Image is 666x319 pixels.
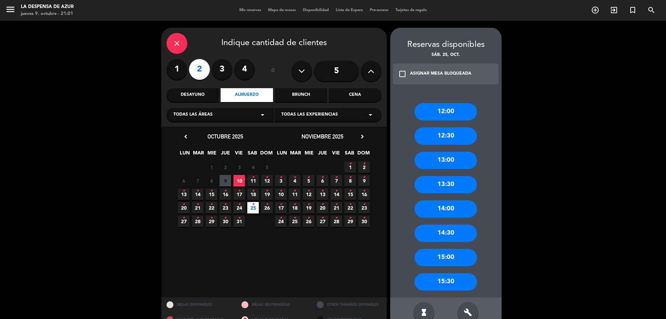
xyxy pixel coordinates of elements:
[196,199,199,210] i: •
[262,59,284,83] div: ó
[303,175,314,186] span: 5
[193,149,204,160] span: MAR
[321,185,324,196] i: •
[358,175,370,186] span: 9
[247,175,259,186] span: 11
[363,185,365,196] i: •
[410,70,471,77] div: ASIGNAR MESA BLOQUEADA
[238,199,240,210] i: •
[317,188,328,200] span: 13
[280,172,282,183] i: •
[307,185,310,196] i: •
[220,175,231,186] span: 9
[331,202,342,213] span: 21
[192,216,203,227] span: 28
[321,172,324,183] i: •
[358,202,370,213] span: 23
[307,172,310,183] i: •
[390,52,502,59] div: sáb. 25, oct.
[210,185,213,196] i: •
[192,202,203,213] span: 21
[349,212,351,224] i: •
[21,10,74,17] div: jueves 9. octubre - 21:01
[390,38,502,52] div: Reservas disponibles
[178,202,189,213] span: 20
[335,199,338,210] i: •
[366,8,392,12] span: Pre-acceso
[182,185,185,196] i: •
[415,249,477,266] div: 15:00
[647,6,656,14] i: search
[233,202,245,213] span: 24
[258,111,267,119] i: arrow_drop_down
[182,133,189,140] i: chevron_left
[161,297,237,312] div: MESAS DISPONIBLES
[335,185,338,196] i: •
[317,216,328,227] span: 27
[21,3,74,10] div: La Despensa de Azur
[349,172,351,183] i: •
[261,175,273,186] span: 12
[331,175,342,186] span: 7
[275,88,327,102] div: Brunch
[392,8,430,12] span: Tarjetas de regalo
[591,6,599,14] i: add_circle_outline
[357,149,369,160] span: DOM
[349,158,351,169] i: •
[293,212,296,224] i: •
[196,212,199,224] i: •
[415,273,477,291] div: 15:30
[464,308,472,317] i: build
[363,212,365,224] i: •
[261,161,273,173] span: 5
[166,59,187,80] label: 1
[344,161,356,173] span: 1
[178,216,189,227] span: 27
[330,149,342,160] span: VIE
[221,88,273,102] div: Almuerzo
[178,175,189,186] span: 6
[224,199,227,210] i: •
[275,175,287,186] span: 3
[266,185,268,196] i: •
[5,4,16,17] button: menu
[5,4,16,15] i: menu
[247,161,259,173] span: 4
[280,212,282,224] i: •
[238,185,240,196] i: •
[233,149,245,160] span: VIE
[363,158,365,169] i: •
[331,216,342,227] span: 28
[289,216,300,227] span: 25
[344,175,356,186] span: 8
[166,33,382,54] div: Indique cantidad de clientes
[224,212,227,224] i: •
[321,212,324,224] i: •
[238,212,240,224] i: •
[335,212,338,224] i: •
[415,103,477,120] div: 12:00
[329,88,381,102] div: Cena
[359,133,366,140] i: chevron_right
[173,39,181,48] i: close
[398,70,407,78] i: check_box_outline_blank
[233,216,245,227] span: 31
[260,149,272,160] span: DOM
[206,216,217,227] span: 29
[299,8,332,12] span: Disponibilidad
[189,59,210,80] label: 2
[275,216,287,227] span: 24
[281,111,338,118] span: Todas las experiencias
[276,149,288,160] span: LUN
[266,172,268,183] i: •
[293,199,296,210] i: •
[206,161,217,173] span: 1
[303,149,315,160] span: MIE
[224,185,227,196] i: •
[415,200,477,218] div: 14:00
[344,216,356,227] span: 29
[233,175,245,186] span: 10
[311,297,387,312] div: OTROS TAMAÑOS DIPONIBLES
[210,199,213,210] i: •
[212,59,232,80] label: 3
